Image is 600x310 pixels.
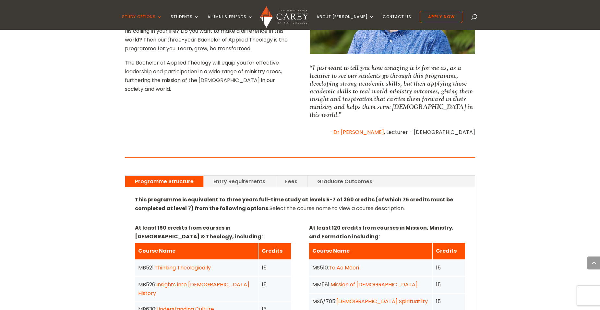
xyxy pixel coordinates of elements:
[420,11,463,23] a: Apply Now
[312,263,429,272] div: MS510:
[310,128,475,137] p: – , Lecturer – [DEMOGRAPHIC_DATA]
[171,15,199,30] a: Students
[312,297,429,306] div: MS6/705:
[208,15,253,30] a: Alumni & Friends
[135,196,453,212] strong: This programme is equivalent to three years full-time study at levels 5-7 of 360 credits (of whic...
[436,297,462,306] div: 15
[138,280,255,298] div: MB526:
[317,15,374,30] a: About [PERSON_NAME]
[309,223,465,241] p: At least 120 credits from courses in Mission, Ministry, and Formation including:
[122,15,162,30] a: Study Options
[436,280,462,289] div: 15
[138,281,249,297] a: Insights into [DEMOGRAPHIC_DATA] History
[138,246,255,255] div: Course Name
[135,223,291,241] p: At least 150 credits from courses in [DEMOGRAPHIC_DATA] & Theology, including:
[138,263,255,272] div: MB521:
[333,128,384,136] a: Dr [PERSON_NAME]
[336,298,428,305] a: [DEMOGRAPHIC_DATA] Spirituatlity
[330,281,418,288] a: Mission of [DEMOGRAPHIC_DATA]
[262,246,288,255] div: Credits
[135,196,453,212] span: Select the course name to view a course description.
[262,280,288,289] div: 15
[155,264,211,271] a: Thinking Theologically
[125,176,203,187] a: Programme Structure
[125,58,290,94] p: The Bachelor of Applied Theology will equip you for effective leadership and participation in a w...
[260,6,308,28] img: Carey Baptist College
[275,176,307,187] a: Fees
[204,176,275,187] a: Entry Requirements
[312,280,429,289] div: MM581:
[436,263,462,272] div: 15
[307,176,382,187] a: Graduate Outcomes
[383,15,411,30] a: Contact Us
[262,263,288,272] div: 15
[310,64,475,118] p: “I just want to tell you how amazing it is for me as, as a lecturer to see our students go throug...
[436,246,462,255] div: Credits
[329,264,359,271] a: Te Ao Māori
[312,246,429,255] div: Course Name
